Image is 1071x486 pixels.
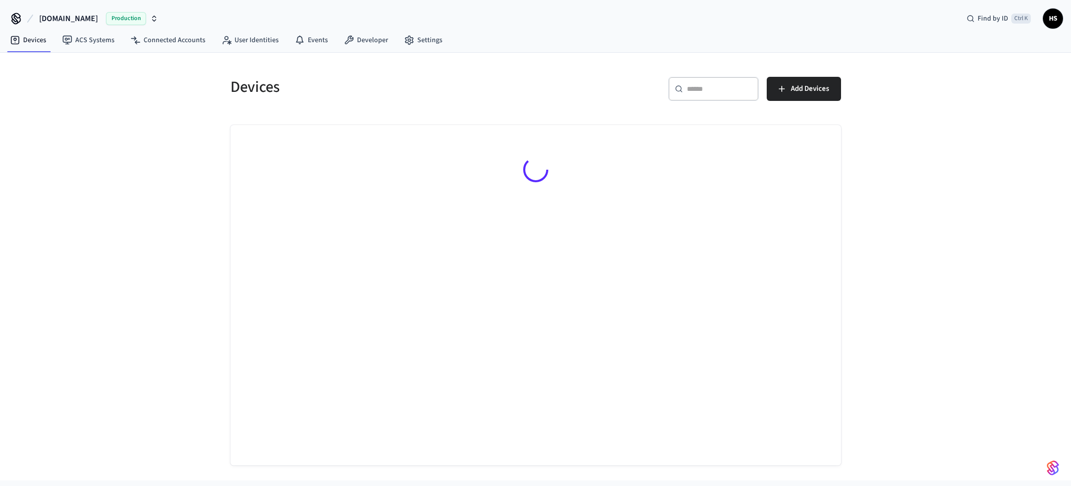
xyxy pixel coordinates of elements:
[230,77,530,97] h5: Devices
[2,31,54,49] a: Devices
[396,31,450,49] a: Settings
[1043,9,1063,29] button: HS
[106,12,146,25] span: Production
[767,77,841,101] button: Add Devices
[123,31,213,49] a: Connected Accounts
[1011,14,1031,24] span: Ctrl K
[213,31,287,49] a: User Identities
[1047,460,1059,476] img: SeamLogoGradient.69752ec5.svg
[959,10,1039,28] div: Find by IDCtrl K
[978,14,1008,24] span: Find by ID
[287,31,336,49] a: Events
[336,31,396,49] a: Developer
[54,31,123,49] a: ACS Systems
[791,82,829,95] span: Add Devices
[39,13,98,25] span: [DOMAIN_NAME]
[1044,10,1062,28] span: HS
